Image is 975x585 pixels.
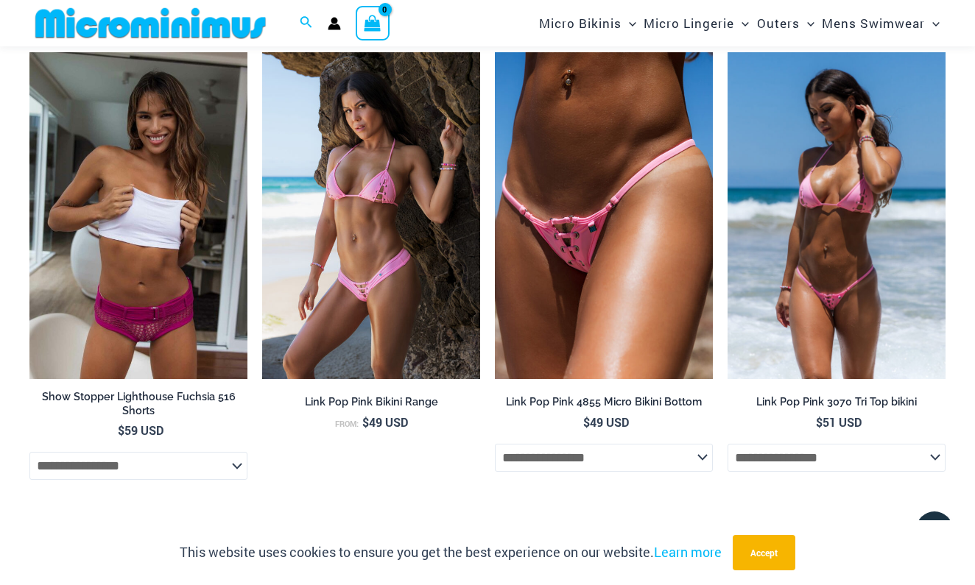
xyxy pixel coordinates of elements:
[734,4,749,42] span: Menu Toggle
[539,4,622,42] span: Micro Bikinis
[533,2,946,44] nav: Site Navigation
[816,414,862,430] bdi: 51 USD
[818,4,943,42] a: Mens SwimwearMenu ToggleMenu Toggle
[362,414,408,430] bdi: 49 USD
[495,52,713,379] img: Link Pop Pink 4855 Bottom 01
[300,14,313,33] a: Search icon link
[583,414,590,430] span: $
[925,4,940,42] span: Menu Toggle
[180,542,722,564] p: This website uses cookies to ensure you get the best experience on our website.
[816,414,823,430] span: $
[733,535,795,570] button: Accept
[328,17,341,30] a: Account icon link
[362,414,369,430] span: $
[495,395,713,414] a: Link Pop Pink 4855 Micro Bikini Bottom
[753,4,818,42] a: OutersMenu ToggleMenu Toggle
[29,390,247,423] a: Show Stopper Lighthouse Fuchsia 516 Shorts
[262,395,480,409] h2: Link Pop Pink Bikini Range
[644,4,734,42] span: Micro Lingerie
[29,52,247,379] a: Lighthouse Fuchsia 516 Shorts 04Lighthouse Fuchsia 516 Shorts 05Lighthouse Fuchsia 516 Shorts 05
[262,52,480,379] a: Link Pop Pink 3070 Top 4955 Bottom 01Link Pop Pink 3070 Top 4955 Bottom 02Link Pop Pink 3070 Top ...
[728,52,946,379] a: Link Pop Pink 3070 Top 01Link Pop Pink 3070 Top 4855 Bottom 06Link Pop Pink 3070 Top 4855 Bottom 06
[822,4,925,42] span: Mens Swimwear
[757,4,800,42] span: Outers
[495,52,713,379] a: Link Pop Pink 4855 Bottom 01Link Pop Pink 3070 Top 4855 Bottom 03Link Pop Pink 3070 Top 4855 Bott...
[118,422,163,438] bdi: 59 USD
[728,395,946,414] a: Link Pop Pink 3070 Tri Top bikini
[335,419,359,429] span: From:
[29,7,272,40] img: MM SHOP LOGO FLAT
[535,4,640,42] a: Micro BikinisMenu ToggleMenu Toggle
[800,4,814,42] span: Menu Toggle
[622,4,636,42] span: Menu Toggle
[583,414,629,430] bdi: 49 USD
[728,395,946,409] h2: Link Pop Pink 3070 Tri Top bikini
[29,390,247,417] h2: Show Stopper Lighthouse Fuchsia 516 Shorts
[262,52,480,379] img: Link Pop Pink 3070 Top 4955 Bottom 01
[640,4,753,42] a: Micro LingerieMenu ToggleMenu Toggle
[29,52,247,379] img: Lighthouse Fuchsia 516 Shorts 04
[262,395,480,414] a: Link Pop Pink Bikini Range
[118,422,124,438] span: $
[356,6,390,40] a: View Shopping Cart, empty
[495,395,713,409] h2: Link Pop Pink 4855 Micro Bikini Bottom
[728,52,946,379] img: Link Pop Pink 3070 Top 4855 Bottom 06
[654,543,722,561] a: Learn more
